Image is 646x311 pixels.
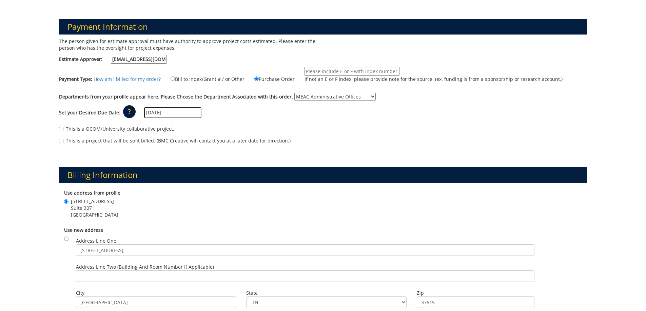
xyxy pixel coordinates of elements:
label: Zip [417,290,534,296]
label: Set your Desired Due Date: [59,109,120,116]
h3: Billing Information [59,167,587,183]
label: State [246,290,407,296]
p: The person given for estimate approval must have authority to approve project costs estimated. Pl... [59,38,318,51]
label: Bill to Index/Grant # / or Other [162,75,244,83]
input: Purchase Order [254,76,259,81]
label: This is a project that will be split billed. (BMC Creative will contact you at a later date for d... [59,137,291,144]
p: If not an E or F index, please provide note for the source. (ex. funding is from a sponsorship or... [305,76,563,83]
span: Suite 307 [71,205,118,212]
b: Use new address [64,227,103,233]
input: MM/DD/YYYY [144,107,201,118]
input: Address Line One [76,244,534,256]
input: [STREET_ADDRESS] Suite 307 [GEOGRAPHIC_DATA] [64,199,68,204]
input: This is a project that will be split billed. (BMC Creative will contact you at a later date for d... [59,139,63,143]
label: This is a QCOM/University collaborative project. [59,126,174,132]
input: Bill to Index/Grant # / or Other [171,76,175,81]
input: Estimate Approver: [111,55,167,64]
span: [GEOGRAPHIC_DATA] [71,212,118,218]
h3: Payment Information [59,19,587,35]
input: Address Line Two (Building and Room Number if applicable) [76,270,534,282]
b: Use address from profile [64,190,120,196]
input: Zip [417,296,534,308]
label: Payment Type: [59,76,92,83]
input: This is a QCOM/University collaborative project. [59,127,63,131]
input: If not an E or F index, please provide note for the source. (ex. funding is from a sponsorship or... [305,67,399,76]
a: How am I billed for my order? [94,76,161,82]
label: Address Line One [76,238,534,256]
input: City [76,296,236,308]
label: Departments from your profile appear here. Please Choose the Department Associated with this order. [59,93,293,100]
label: Estimate Approver: [59,55,167,64]
label: Address Line Two (Building and Room Number if applicable) [76,264,534,282]
label: City [76,290,236,296]
span: [STREET_ADDRESS] [71,198,118,205]
p: ? [123,105,136,118]
label: Purchase Order [246,75,295,83]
